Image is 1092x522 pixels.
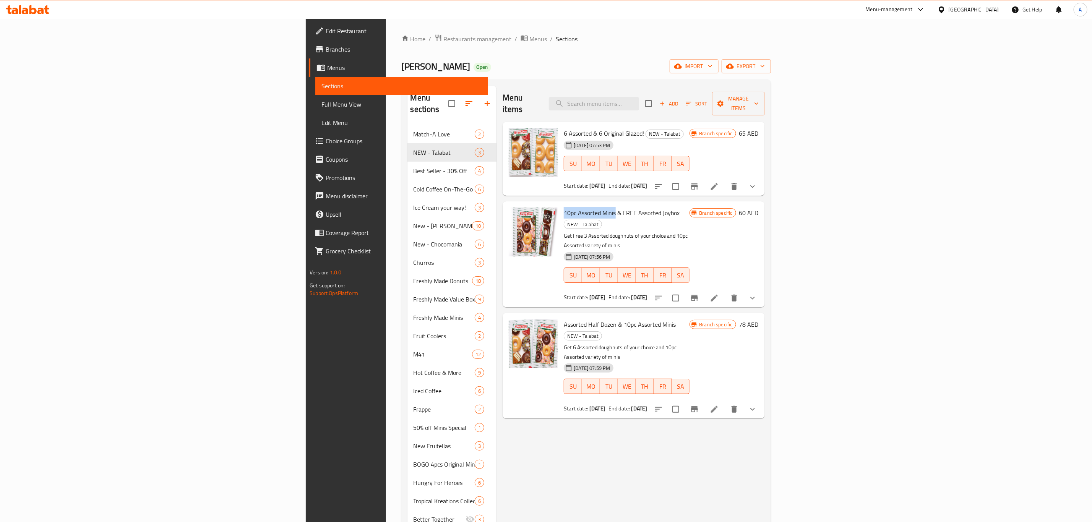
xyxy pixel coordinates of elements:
[472,277,484,285] span: 18
[564,292,588,302] span: Start date:
[401,34,771,44] nav: breadcrumb
[589,181,605,191] b: [DATE]
[649,400,668,418] button: sort-choices
[309,224,488,242] a: Coverage Report
[725,289,743,307] button: delete
[509,128,558,177] img: 6 Assorted & 6 Original Glazed!
[414,295,475,304] div: Freshly Made Value Boxes
[571,365,613,372] span: [DATE] 07:59 PM
[326,191,482,201] span: Menu disclaimer
[743,177,762,196] button: show more
[710,293,719,303] a: Edit menu item
[472,350,484,359] div: items
[639,381,651,392] span: TH
[685,289,704,307] button: Branch-specific-item
[478,94,497,113] button: Add section
[414,240,475,249] span: New - Chocomania
[475,296,484,303] span: 9
[414,331,475,340] div: Fruit Coolers
[710,405,719,414] a: Edit menu item
[309,187,488,205] a: Menu disclaimer
[530,34,547,44] span: Menus
[503,92,540,115] h2: Menu items
[309,58,488,77] a: Menus
[649,289,668,307] button: sort-choices
[589,404,605,413] b: [DATE]
[866,5,913,14] div: Menu-management
[675,270,687,281] span: SA
[475,130,484,139] div: items
[444,96,460,112] span: Select all sections
[414,258,475,267] div: Churros
[475,241,484,248] span: 6
[407,327,497,345] div: Fruit Coolers2
[321,118,482,127] span: Edit Menu
[659,99,679,108] span: Add
[515,34,518,44] li: /
[631,181,647,191] b: [DATE]
[672,379,690,394] button: SA
[472,221,484,230] div: items
[748,182,757,191] svg: Show Choices
[475,203,484,212] div: items
[686,99,707,108] span: Sort
[646,130,683,138] span: NEW - Talabat
[407,235,497,253] div: New - Chocomania6
[564,128,644,139] span: 6 Assorted & 6 Original Glazed!
[407,253,497,272] div: Churros3
[509,208,558,256] img: 10pc Assorted Minis & FREE Assorted Joybox
[315,113,488,132] a: Edit Menu
[571,142,613,149] span: [DATE] 07:53 PM
[564,267,582,283] button: SU
[681,98,712,110] span: Sort items
[310,288,358,298] a: Support.OpsPlatform
[326,173,482,182] span: Promotions
[657,158,669,169] span: FR
[712,92,764,115] button: Manage items
[718,94,758,113] span: Manage items
[696,321,735,328] span: Branch specific
[639,158,651,169] span: TH
[475,259,484,266] span: 3
[475,148,484,157] div: items
[582,267,600,283] button: MO
[407,345,497,363] div: M4112
[414,368,475,377] span: Hot Coffee & More
[475,406,484,413] span: 2
[475,441,484,451] div: items
[582,156,600,171] button: MO
[621,270,633,281] span: WE
[600,267,618,283] button: TU
[564,404,588,413] span: Start date:
[649,177,668,196] button: sort-choices
[414,496,475,506] span: Tropical Kreations Collection
[326,228,482,237] span: Coverage Report
[475,314,484,321] span: 4
[407,125,497,143] div: Match-A Love2
[414,386,475,396] span: Iced Coffee
[722,59,771,73] button: export
[407,162,497,180] div: Best Seller - 30% Off4
[550,34,553,44] li: /
[672,267,690,283] button: SA
[407,492,497,510] div: Tropical Kreations Collection6
[748,405,757,414] svg: Show Choices
[654,156,672,171] button: FR
[564,343,690,362] p: Get 6 Assorted doughnuts of your choice and 10pc Assorted variety of minis
[414,441,475,451] span: New Fruitellas
[475,424,484,431] span: 1
[668,401,684,417] span: Select to update
[564,379,582,394] button: SU
[685,400,704,418] button: Branch-specific-item
[414,423,475,432] span: 50% off Minis Special
[567,270,579,281] span: SU
[475,204,484,211] span: 3
[330,267,342,277] span: 1.0.0
[414,313,475,322] span: Freshly Made Minis
[603,270,615,281] span: TU
[684,98,709,110] button: Sort
[600,156,618,171] button: TU
[414,405,475,414] span: Frappe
